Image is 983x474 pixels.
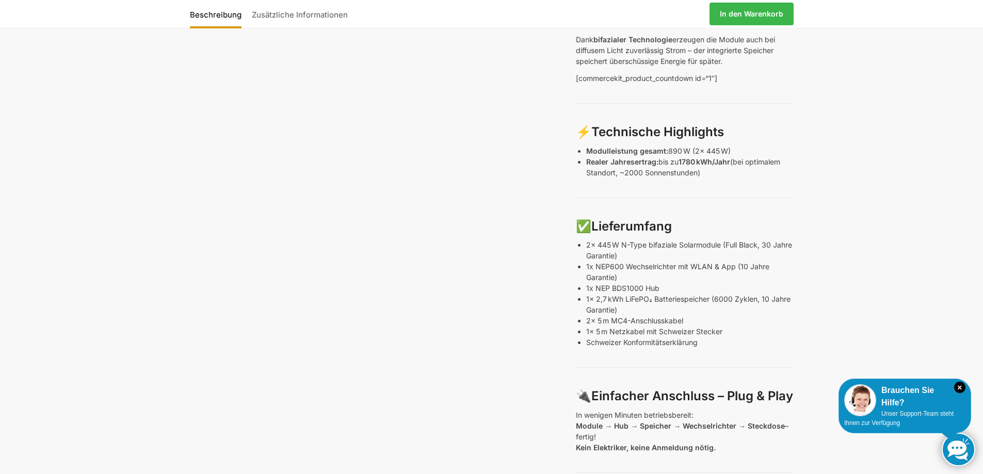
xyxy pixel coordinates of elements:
[844,384,965,409] div: Brauchen Sie Hilfe?
[576,218,793,236] h3: ✅
[710,3,794,25] a: In den Warenkorb
[586,157,658,166] strong: Realer Jahresertrag:
[586,239,793,261] p: 2x 445 W N-Type bifaziale Solarmodule (Full Black, 30 Jahre Garantie)
[247,2,353,26] a: Zusätzliche Informationen
[586,145,793,156] p: 890 W (2x 445 W)
[576,443,716,452] strong: Kein Elektriker, keine Anmeldung nötig.
[844,384,876,416] img: Customer service
[844,410,954,427] span: Unser Support-Team steht Ihnen zur Verfügung
[679,157,730,166] strong: 1780 kWh/Jahr
[576,123,793,141] h3: ⚡
[576,410,793,453] p: In wenigen Minuten betriebsbereit: – fertig!
[586,337,793,348] p: Schweizer Konformitätserklärung
[591,219,672,234] strong: Lieferumfang
[576,34,793,67] p: Dank erzeugen die Module auch bei diffusem Licht zuverlässig Strom – der integrierte Speicher spe...
[954,382,965,393] i: Schließen
[586,146,668,155] strong: Modulleistung gesamt:
[576,73,793,84] p: [commercekit_product_countdown id=“1″]
[591,124,724,139] strong: Technische Highlights
[586,261,793,283] p: 1x NEP600 Wechselrichter mit WLAN & App (10 Jahre Garantie)
[576,387,793,405] h3: 🔌
[586,326,793,337] p: 1x 5 m Netzkabel mit Schweizer Stecker
[586,293,793,315] p: 1x 2,7 kWh LiFePO₄ Batteriespeicher (6000 Zyklen, 10 Jahre Garantie)
[586,283,793,293] p: 1x NEP BDS1000 Hub
[591,388,793,403] strong: Einfacher Anschluss – Plug & Play
[576,421,785,430] strong: Module → Hub → Speicher → Wechselrichter → Steckdose
[586,315,793,326] p: 2x 5 m MC4-Anschlusskabel
[593,35,672,44] strong: bifazialer Technologie
[586,156,793,178] p: bis zu (bei optimalem Standort, ~2000 Sonnenstunden)
[190,2,247,26] a: Beschreibung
